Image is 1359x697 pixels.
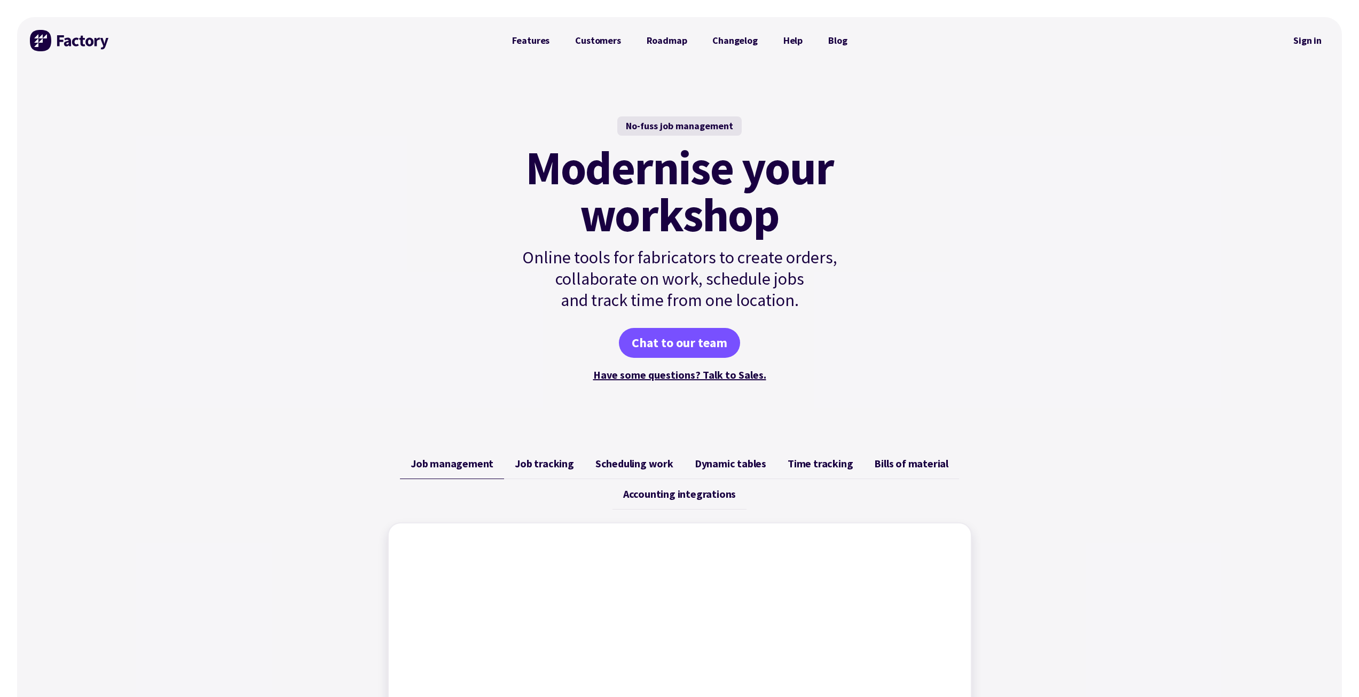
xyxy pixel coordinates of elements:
span: Dynamic tables [695,457,766,470]
nav: Secondary Navigation [1286,28,1329,53]
span: Scheduling work [595,457,673,470]
mark: Modernise your workshop [525,144,834,238]
span: Job tracking [515,457,574,470]
span: Time tracking [788,457,853,470]
p: Online tools for fabricators to create orders, collaborate on work, schedule jobs and track time ... [499,247,860,311]
span: Job management [411,457,493,470]
span: Accounting integrations [623,488,736,500]
span: Bills of material [874,457,948,470]
a: Roadmap [634,30,700,51]
a: Customers [562,30,633,51]
a: Have some questions? Talk to Sales. [593,368,766,381]
a: Blog [815,30,860,51]
a: Features [499,30,563,51]
a: Help [771,30,815,51]
nav: Primary Navigation [499,30,860,51]
a: Sign in [1286,28,1329,53]
a: Changelog [700,30,770,51]
a: Chat to our team [619,328,740,358]
div: No-fuss job management [617,116,742,136]
img: Factory [30,30,110,51]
